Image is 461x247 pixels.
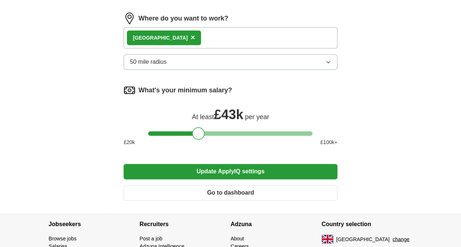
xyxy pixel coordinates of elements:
label: Where do you want to work? [138,14,228,23]
img: salary.png [124,84,135,96]
span: £ 100 k+ [320,139,337,146]
img: location.png [124,12,135,24]
button: × [191,32,195,43]
span: £ 20 k [124,139,135,146]
a: About [231,235,244,241]
span: [GEOGRAPHIC_DATA] [336,235,390,243]
button: change [392,235,409,243]
label: What's your minimum salary? [138,85,232,95]
a: Post a job [140,235,162,241]
button: Update ApplyIQ settings [124,164,337,179]
span: per year [245,113,269,121]
img: UK flag [322,235,333,243]
h4: Country selection [322,214,413,235]
span: 50 mile radius [130,58,167,66]
button: 50 mile radius [124,54,337,70]
span: £ 43k [214,107,243,122]
button: Go to dashboard [124,185,337,200]
span: At least [192,113,214,121]
div: [GEOGRAPHIC_DATA] [133,34,188,42]
a: Browse jobs [49,235,77,241]
span: × [191,33,195,41]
